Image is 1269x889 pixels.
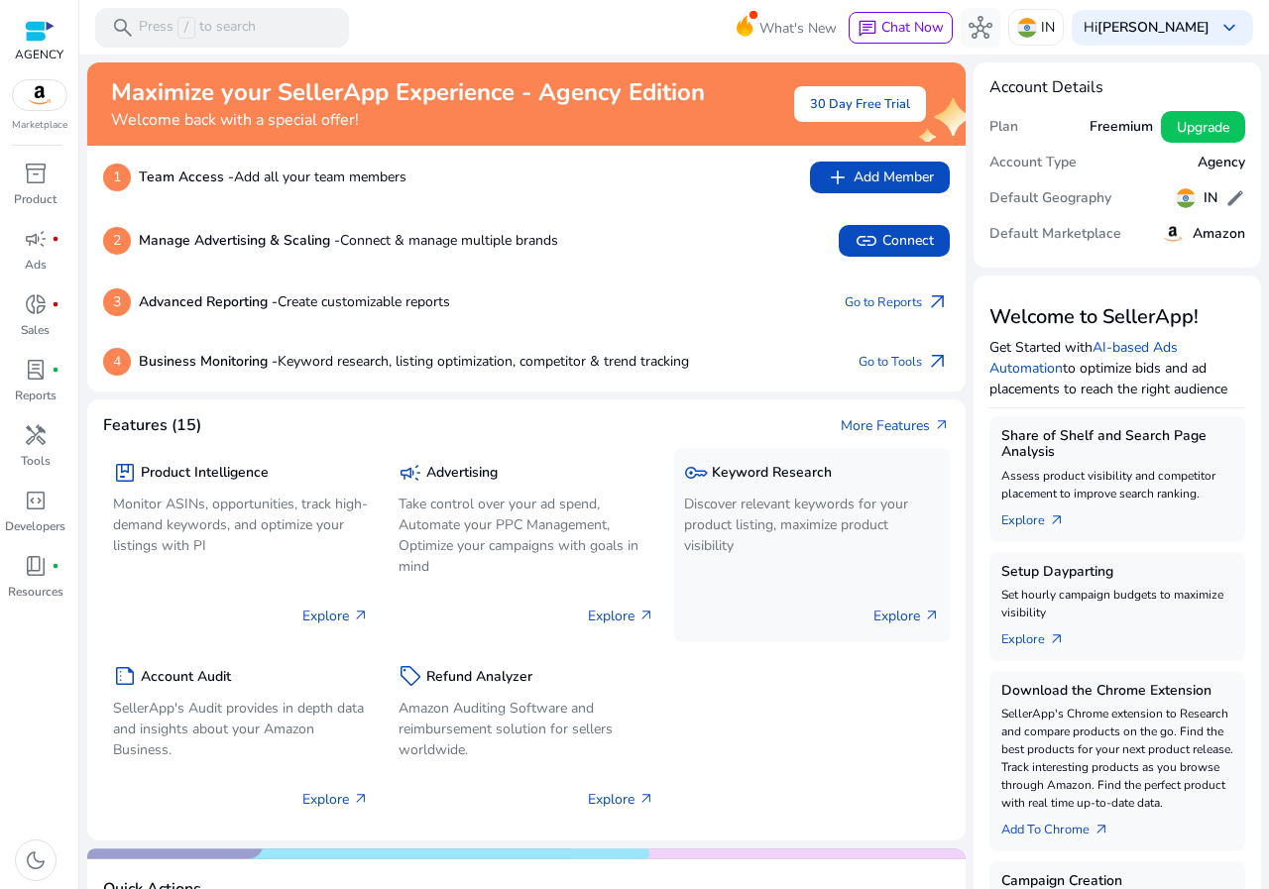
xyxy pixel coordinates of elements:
p: 2 [103,227,131,255]
img: amazon.svg [13,80,66,110]
p: SellerApp's Chrome extension to Research and compare products on the go. Find the best products f... [1001,705,1233,812]
p: Resources [8,583,63,601]
h5: Refund Analyzer [426,669,532,686]
p: Get Started with to optimize bids and ad placements to reach the right audience [989,337,1245,399]
b: Business Monitoring - [139,352,278,371]
span: sell [399,664,422,688]
h5: Default Marketplace [989,226,1121,243]
img: in.svg [1176,188,1196,208]
h5: Advertising [426,465,498,482]
span: link [855,229,878,253]
p: Explore [302,606,369,626]
p: Monitor ASINs, opportunities, track high-demand keywords, and optimize your listings with PI [113,494,369,556]
span: Add Member [826,166,934,189]
span: code_blocks [24,489,48,512]
h5: Amazon [1193,226,1245,243]
p: Reports [15,387,57,404]
span: fiber_manual_record [52,366,59,374]
p: Tools [21,452,51,470]
img: amazon.svg [1161,222,1185,246]
a: Go to Toolsarrow_outward [859,348,950,376]
p: AGENCY [15,46,63,63]
p: Explore [873,606,940,626]
span: summarize [113,664,137,688]
img: in.svg [1017,18,1037,38]
p: Press to search [139,17,256,39]
p: 4 [103,348,131,376]
h3: Welcome to SellerApp! [989,305,1245,329]
button: addAdd Member [810,162,950,193]
span: donut_small [24,292,48,316]
h5: Share of Shelf and Search Page Analysis [1001,428,1233,462]
p: Create customizable reports [139,291,450,312]
h5: Default Geography [989,190,1111,207]
h5: Freemium [1090,119,1153,136]
span: lab_profile [24,358,48,382]
h5: Setup Dayparting [1001,564,1233,581]
h5: Plan [989,119,1018,136]
p: Explore [302,789,369,810]
span: Upgrade [1177,117,1229,138]
p: Assess product visibility and competitor placement to improve search ranking. [1001,467,1233,502]
span: arrow_outward [924,608,940,623]
h5: IN [1204,190,1217,207]
p: Take control over your ad spend, Automate your PPC Management, Optimize your campaigns with goals... [399,494,654,577]
button: Upgrade [1161,111,1245,143]
a: Go to Reportsarrow_outward [845,288,950,316]
h5: Account Type [989,155,1077,171]
span: campaign [24,227,48,251]
span: arrow_outward [1049,631,1065,647]
p: Amazon Auditing Software and reimbursement solution for sellers worldwide. [399,698,654,760]
b: Manage Advertising & Scaling - [139,231,340,250]
span: edit [1225,188,1245,208]
span: handyman [24,423,48,447]
h5: Keyword Research [712,465,832,482]
span: arrow_outward [1094,822,1109,837]
span: keyboard_arrow_down [1217,16,1241,40]
a: Explorearrow_outward [1001,621,1081,649]
p: SellerApp's Audit provides in depth data and insights about your Amazon Business. [113,698,369,760]
h5: Download the Chrome Extension [1001,683,1233,700]
span: package [113,461,137,485]
button: chatChat Now [849,12,953,44]
a: More Featuresarrow_outward [841,415,950,436]
p: Connect & manage multiple brands [139,230,558,251]
span: chat [858,19,877,39]
span: arrow_outward [926,290,950,314]
a: Explorearrow_outward [1001,502,1081,530]
p: Sales [21,321,50,339]
p: Developers [5,517,65,535]
p: IN [1041,10,1055,45]
p: Add all your team members [139,167,406,187]
span: arrow_outward [926,350,950,374]
span: key [684,461,708,485]
span: Chat Now [881,18,944,37]
p: Marketplace [12,118,67,133]
span: campaign [399,461,422,485]
span: fiber_manual_record [52,562,59,570]
span: inventory_2 [24,162,48,185]
b: Advanced Reporting - [139,292,278,311]
p: Hi [1084,21,1210,35]
p: Explore [588,789,654,810]
span: arrow_outward [353,791,369,807]
p: Explore [588,606,654,626]
h5: Product Intelligence [141,465,269,482]
button: hub [961,8,1000,48]
span: What's New [759,11,837,46]
a: AI-based Ads Automation [989,338,1178,378]
h5: Account Audit [141,669,231,686]
span: arrow_outward [638,791,654,807]
span: add [826,166,850,189]
button: linkConnect [839,225,950,257]
p: Set hourly campaign budgets to maximize visibility [1001,586,1233,621]
span: fiber_manual_record [52,235,59,243]
p: 3 [103,288,131,316]
span: arrow_outward [934,417,950,433]
a: 30 Day Free Trial [794,86,926,122]
span: arrow_outward [638,608,654,623]
h2: Maximize your SellerApp Experience - Agency Edition [111,78,705,107]
a: Add To Chrome [1001,812,1125,839]
b: [PERSON_NAME] [1097,18,1210,37]
p: Keyword research, listing optimization, competitor & trend tracking [139,351,689,372]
